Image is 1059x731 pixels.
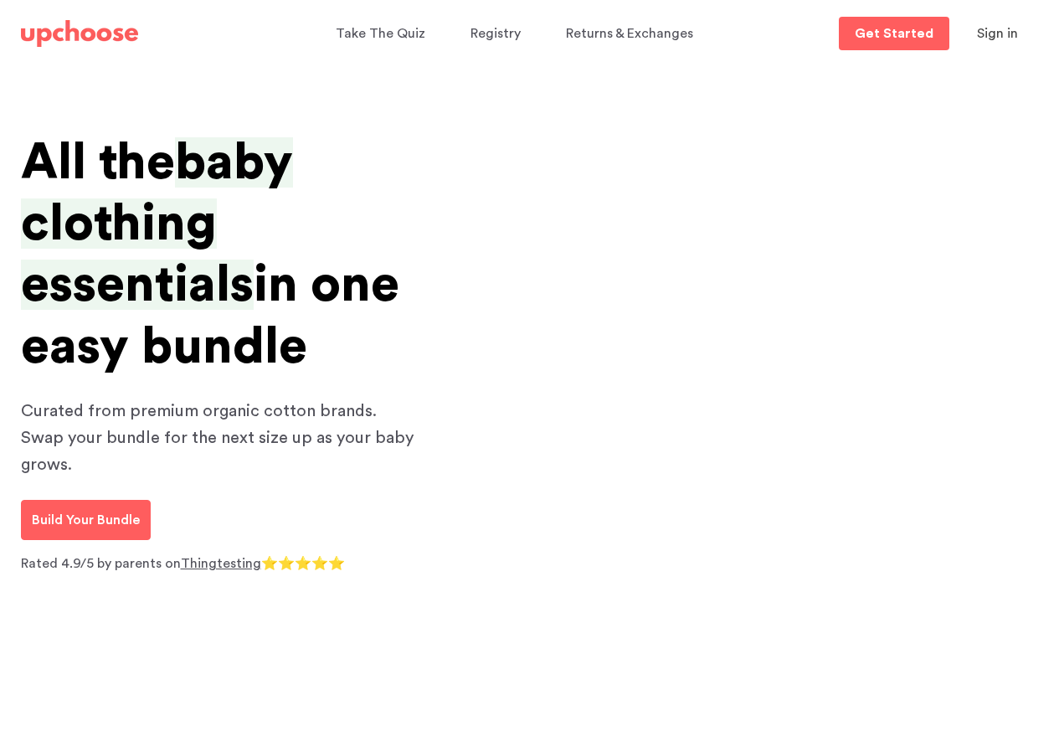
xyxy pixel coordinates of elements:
[21,17,138,51] a: UpChoose
[855,27,933,40] p: Get Started
[32,510,140,530] p: Build Your Bundle
[977,27,1018,40] span: Sign in
[336,27,425,40] span: Take The Quiz
[956,17,1039,50] button: Sign in
[470,27,521,40] span: Registry
[181,557,261,570] a: Thingtesting
[839,17,949,50] a: Get Started
[21,260,399,371] span: in one easy bundle
[21,398,423,478] p: Curated from premium organic cotton brands. Swap your bundle for the next size up as your baby gr...
[21,137,175,188] span: All the
[261,557,345,570] span: ⭐⭐⭐⭐⭐
[336,18,430,50] a: Take The Quiz
[470,18,526,50] a: Registry
[566,18,698,50] a: Returns & Exchanges
[21,557,181,570] span: Rated 4.9/5 by parents on
[21,20,138,47] img: UpChoose
[21,500,151,540] a: Build Your Bundle
[21,137,293,310] span: baby clothing essentials
[566,27,693,40] span: Returns & Exchanges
